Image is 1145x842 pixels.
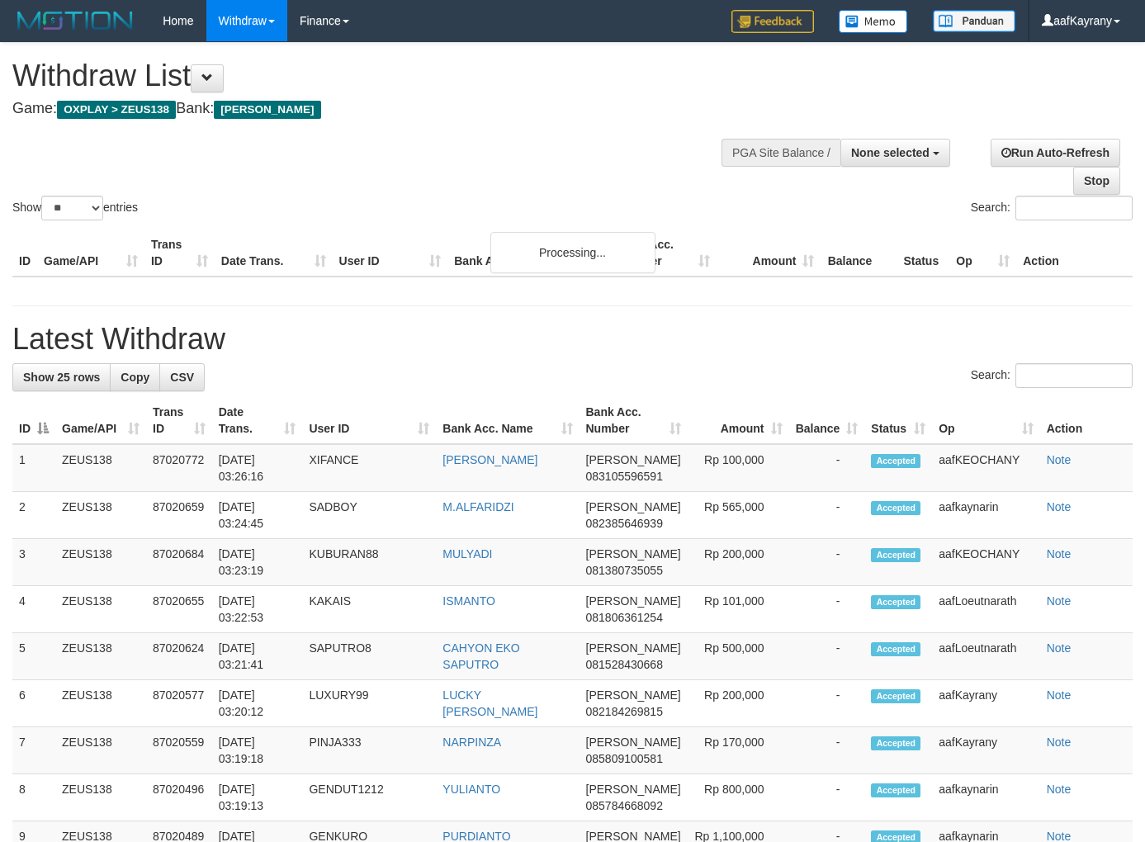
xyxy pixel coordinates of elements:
[215,229,333,277] th: Date Trans.
[1047,688,1072,702] a: Note
[146,774,212,821] td: 87020496
[1047,641,1072,655] a: Note
[442,736,501,749] a: NARPINZA
[586,611,663,624] span: Copy 081806361254 to clipboard
[789,727,865,774] td: -
[586,736,681,749] span: [PERSON_NAME]
[586,500,681,513] span: [PERSON_NAME]
[688,586,789,633] td: Rp 101,000
[871,689,920,703] span: Accepted
[932,539,1039,586] td: aafKEOCHANY
[851,146,930,159] span: None selected
[1073,167,1120,195] a: Stop
[55,397,146,444] th: Game/API: activate to sort column ascending
[839,10,908,33] img: Button%20Memo.svg
[586,783,681,796] span: [PERSON_NAME]
[1015,363,1133,388] input: Search:
[146,397,212,444] th: Trans ID: activate to sort column ascending
[212,539,303,586] td: [DATE] 03:23:19
[840,139,950,167] button: None selected
[722,139,840,167] div: PGA Site Balance /
[212,397,303,444] th: Date Trans.: activate to sort column ascending
[586,594,681,608] span: [PERSON_NAME]
[586,564,663,577] span: Copy 081380735055 to clipboard
[302,397,436,444] th: User ID: activate to sort column ascending
[688,492,789,539] td: Rp 565,000
[688,397,789,444] th: Amount: activate to sort column ascending
[731,10,814,33] img: Feedback.jpg
[586,453,681,466] span: [PERSON_NAME]
[302,444,436,492] td: XIFANCE
[55,633,146,680] td: ZEUS138
[932,586,1039,633] td: aafLoeutnarath
[146,727,212,774] td: 87020559
[1047,783,1072,796] a: Note
[586,752,663,765] span: Copy 085809100581 to clipboard
[214,101,320,119] span: [PERSON_NAME]
[688,539,789,586] td: Rp 200,000
[442,453,537,466] a: [PERSON_NAME]
[688,727,789,774] td: Rp 170,000
[789,633,865,680] td: -
[932,680,1039,727] td: aafKayrany
[871,501,920,515] span: Accepted
[12,492,55,539] td: 2
[586,688,681,702] span: [PERSON_NAME]
[688,680,789,727] td: Rp 200,000
[1047,500,1072,513] a: Note
[932,727,1039,774] td: aafKayrany
[586,658,663,671] span: Copy 081528430668 to clipboard
[212,492,303,539] td: [DATE] 03:24:45
[688,633,789,680] td: Rp 500,000
[302,492,436,539] td: SADBOY
[949,229,1016,277] th: Op
[55,586,146,633] td: ZEUS138
[146,444,212,492] td: 87020772
[302,586,436,633] td: KAKAIS
[41,196,103,220] select: Showentries
[442,641,519,671] a: CAHYON EKO SAPUTRO
[932,444,1039,492] td: aafKEOCHANY
[212,774,303,821] td: [DATE] 03:19:13
[333,229,448,277] th: User ID
[864,397,932,444] th: Status: activate to sort column ascending
[789,492,865,539] td: -
[146,586,212,633] td: 87020655
[490,232,655,273] div: Processing...
[12,727,55,774] td: 7
[821,229,897,277] th: Balance
[933,10,1015,32] img: panduan.png
[302,539,436,586] td: KUBURAN88
[146,633,212,680] td: 87020624
[442,783,500,796] a: YULIANTO
[55,774,146,821] td: ZEUS138
[586,705,663,718] span: Copy 082184269815 to clipboard
[121,371,149,384] span: Copy
[12,444,55,492] td: 1
[442,594,495,608] a: ISMANTO
[789,539,865,586] td: -
[789,397,865,444] th: Balance: activate to sort column ascending
[932,492,1039,539] td: aafkaynarin
[586,517,663,530] span: Copy 082385646939 to clipboard
[612,229,717,277] th: Bank Acc. Number
[447,229,611,277] th: Bank Acc. Name
[55,492,146,539] td: ZEUS138
[586,470,663,483] span: Copy 083105596591 to clipboard
[212,680,303,727] td: [DATE] 03:20:12
[1047,453,1072,466] a: Note
[302,633,436,680] td: SAPUTRO8
[159,363,205,391] a: CSV
[212,586,303,633] td: [DATE] 03:22:53
[971,363,1133,388] label: Search:
[170,371,194,384] span: CSV
[586,641,681,655] span: [PERSON_NAME]
[55,727,146,774] td: ZEUS138
[932,633,1039,680] td: aafLoeutnarath
[586,547,681,561] span: [PERSON_NAME]
[302,680,436,727] td: LUXURY99
[12,323,1133,356] h1: Latest Withdraw
[110,363,160,391] a: Copy
[897,229,949,277] th: Status
[146,492,212,539] td: 87020659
